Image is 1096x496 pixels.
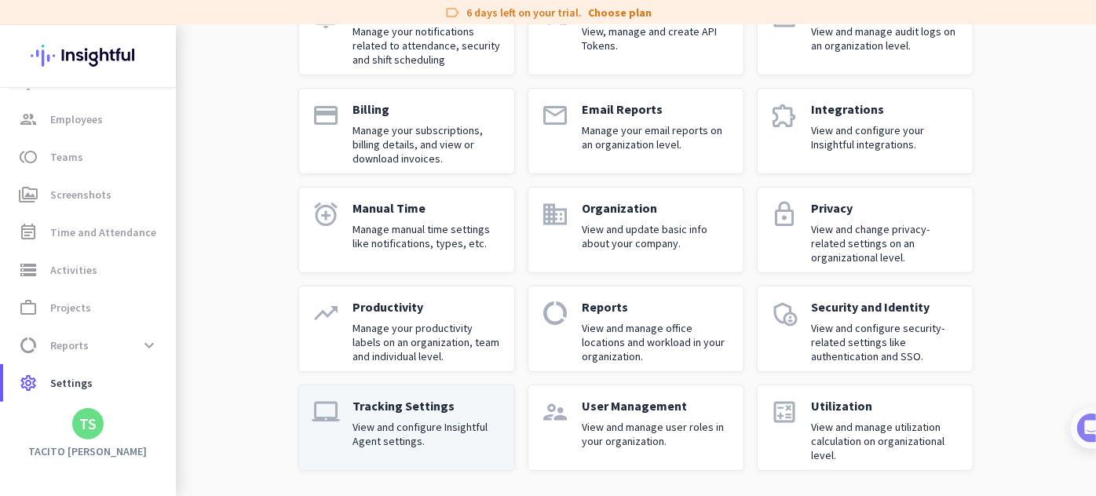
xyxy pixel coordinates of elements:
[528,88,744,174] a: emailEmail ReportsManage your email reports on an organization level.
[757,286,974,372] a: admin_panel_settingsSecurity and IdentityView and configure security-related settings like authen...
[79,416,97,432] div: TS
[811,321,960,363] p: View and configure security-related settings like authentication and SSO.
[79,386,157,449] button: Messages
[353,24,502,67] p: Manage your notifications related to attendance, security and shift scheduling
[50,148,83,166] span: Teams
[811,123,960,151] p: View and configure your Insightful integrations.
[19,261,38,279] i: storage
[50,298,91,317] span: Projects
[298,385,515,471] a: laptop_macTracking SettingsView and configure Insightful Agent settings.
[298,286,515,372] a: trending_upProductivityManage your productivity labels on an organization, team and individual le...
[811,222,960,264] p: View and change privacy-related settings on an organizational level.
[22,117,292,155] div: You're just a few steps away from completing the essential app setup
[19,298,38,317] i: work_outline
[29,268,285,293] div: 1Add employees
[19,223,38,242] i: event_note
[353,123,502,166] p: Manage your subscriptions, billing details, and view or download invoices.
[23,425,55,436] span: Home
[50,374,93,392] span: Settings
[91,425,145,436] span: Messages
[19,110,38,129] i: group
[444,5,460,20] i: label
[50,261,97,279] span: Activities
[582,420,731,448] p: View and manage user roles in your organization.
[757,88,974,174] a: extensionIntegrationsView and configure your Insightful integrations.
[353,101,502,117] p: Billing
[353,420,502,448] p: View and configure Insightful Agent settings.
[60,377,212,409] button: Add your employees
[811,398,960,414] p: Utilization
[60,299,273,365] div: It's time to add your employees! This is crucial since Insightful will start collecting their act...
[770,299,798,327] i: admin_panel_settings
[3,176,176,213] a: perm_mediaScreenshots
[757,187,974,273] a: lockPrivacyView and change privacy-related settings on an organizational level.
[56,164,81,189] img: Profile image for Tamara
[541,299,569,327] i: data_usage
[3,100,176,138] a: groupEmployees
[582,222,731,250] p: View and update basic info about your company.
[19,336,38,355] i: data_usage
[3,213,176,251] a: event_noteTime and Attendance
[811,299,960,315] p: Security and Identity
[200,206,298,223] p: About 10 minutes
[133,7,184,34] h1: Tasks
[770,398,798,426] i: calculate
[582,200,731,216] p: Organization
[582,398,731,414] p: User Management
[3,138,176,176] a: tollTeams
[582,24,731,53] p: View, manage and create API Tokens.
[22,60,292,117] div: 🎊 Welcome to Insightful! 🎊
[541,101,569,129] i: email
[528,286,744,372] a: data_usageReportsView and manage office locations and workload in your organization.
[50,223,156,242] span: Time and Attendance
[353,299,502,315] p: Productivity
[184,425,209,436] span: Help
[312,398,340,426] i: laptop_mac
[50,110,103,129] span: Employees
[528,187,744,273] a: domainOrganizationView and update basic info about your company.
[31,25,145,86] img: Insightful logo
[770,200,798,228] i: lock
[16,206,56,223] p: 4 steps
[312,299,340,327] i: trending_up
[582,299,731,315] p: Reports
[528,385,744,471] a: supervisor_accountUser ManagementView and manage user roles in your organization.
[60,273,266,289] div: Add employees
[87,169,258,184] div: [PERSON_NAME] from Insightful
[811,200,960,216] p: Privacy
[3,289,176,326] a: work_outlineProjects
[770,101,798,129] i: extension
[811,420,960,462] p: View and manage utilization calculation on organizational level.
[582,123,731,151] p: Manage your email reports on an organization level.
[541,398,569,426] i: supervisor_account
[541,200,569,228] i: domain
[298,88,515,174] a: paymentBillingManage your subscriptions, billing details, and view or download invoices.
[811,24,960,53] p: View and manage audit logs on an organization level.
[353,200,502,216] p: Manual Time
[353,398,502,414] p: Tracking Settings
[236,386,314,449] button: Tasks
[3,326,176,364] a: data_usageReportsexpand_more
[276,6,304,35] div: Close
[582,321,731,363] p: View and manage office locations and workload in your organization.
[811,101,960,117] p: Integrations
[353,321,502,363] p: Manage your productivity labels on an organization, team and individual level.
[50,185,111,204] span: Screenshots
[3,364,176,402] a: settingsSettings
[19,185,38,204] i: perm_media
[588,5,652,20] a: Choose plan
[135,331,163,359] button: expand_more
[157,386,236,449] button: Help
[19,148,38,166] i: toll
[258,425,291,436] span: Tasks
[298,187,515,273] a: alarm_addManual TimeManage manual time settings like notifications, types, etc.
[19,374,38,392] i: settings
[50,336,89,355] span: Reports
[353,222,502,250] p: Manage manual time settings like notifications, types, etc.
[312,101,340,129] i: payment
[3,251,176,289] a: storageActivities
[582,101,731,117] p: Email Reports
[757,385,974,471] a: calculateUtilizationView and manage utilization calculation on organizational level.
[312,200,340,228] i: alarm_add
